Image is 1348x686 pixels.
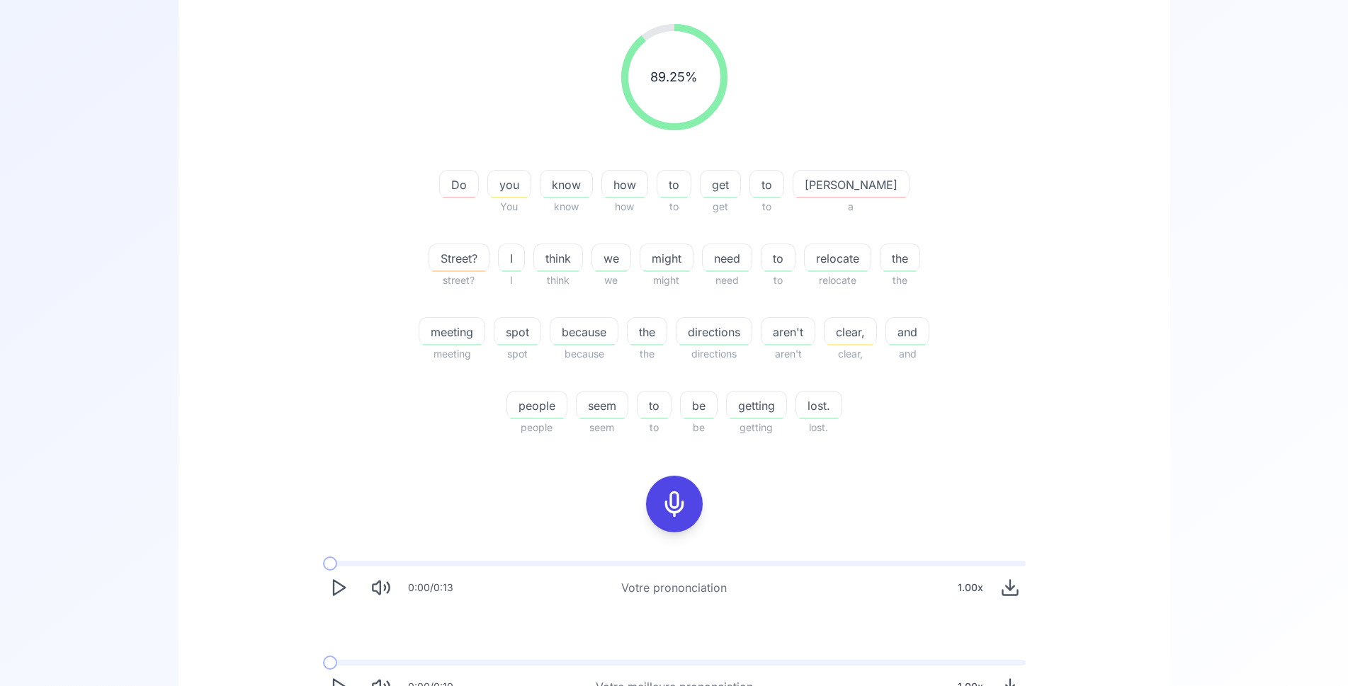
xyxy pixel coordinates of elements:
button: [PERSON_NAME] [793,170,910,198]
span: spot [494,345,541,362]
span: think [534,250,582,267]
span: clear, [825,324,876,341]
span: need [703,250,752,267]
div: 1.00 x [952,573,989,602]
button: getting [726,391,787,419]
span: people [507,397,567,414]
span: to [761,250,795,267]
button: the [627,317,667,345]
button: directions [676,317,752,345]
button: might [640,244,693,272]
button: aren't [761,317,815,345]
button: think [533,244,583,272]
span: get [700,198,741,215]
span: because [550,324,618,341]
button: lost. [795,391,842,419]
button: meeting [419,317,485,345]
span: relocate [804,272,871,289]
span: meeting [419,324,485,341]
span: to [638,397,671,414]
button: to [761,244,795,272]
button: I [498,244,525,272]
span: to [761,272,795,289]
span: I [499,250,524,267]
span: we [591,272,631,289]
span: clear, [824,345,877,362]
button: Play [323,572,354,603]
button: seem [576,391,628,419]
span: to [657,198,691,215]
button: Download audio [995,572,1026,603]
span: might [640,272,693,289]
span: relocate [805,250,871,267]
span: 89.25 % [650,67,698,87]
button: to [637,391,672,419]
button: be [680,391,718,419]
span: need [702,272,752,289]
button: and [885,317,929,345]
span: directions [676,345,752,362]
span: the [880,250,919,267]
div: 0:00 / 0:13 [408,581,453,595]
button: to [657,170,691,198]
button: need [702,244,752,272]
span: you [488,176,531,193]
button: Mute [366,572,397,603]
span: and [886,324,929,341]
button: relocate [804,244,871,272]
button: get [700,170,741,198]
span: because [550,345,618,362]
span: how [601,198,648,215]
button: Do [439,170,479,198]
div: Votre prononciation [621,579,727,596]
button: spot [494,317,541,345]
span: spot [494,324,540,341]
span: directions [676,324,752,341]
button: we [591,244,631,272]
span: street? [429,272,489,289]
span: lost. [796,397,842,414]
span: Do [440,176,478,193]
span: getting [726,419,787,436]
button: you [487,170,531,198]
button: clear, [824,317,877,345]
span: to [750,176,783,193]
span: to [749,198,784,215]
span: lost. [795,419,842,436]
span: the [880,272,920,289]
span: aren't [761,324,815,341]
span: seem [576,419,628,436]
span: how [602,176,647,193]
span: seem [577,397,628,414]
span: I [498,272,525,289]
span: and [885,345,929,362]
span: know [540,176,592,193]
span: [PERSON_NAME] [793,176,909,193]
button: people [506,391,567,419]
button: to [749,170,784,198]
span: a [793,198,910,215]
span: think [533,272,583,289]
span: might [640,250,693,267]
span: Street? [429,250,489,267]
span: to [657,176,691,193]
span: meeting [419,345,485,362]
span: be [680,419,718,436]
span: aren't [761,345,815,362]
span: we [592,250,630,267]
span: people [506,419,567,436]
span: know [540,198,593,215]
span: the [627,345,667,362]
button: Street? [429,244,489,272]
span: be [681,397,717,414]
span: get [701,176,740,193]
span: getting [727,397,786,414]
button: how [601,170,648,198]
button: because [550,317,618,345]
button: the [880,244,920,272]
span: You [487,198,531,215]
button: know [540,170,593,198]
span: to [637,419,672,436]
span: the [628,324,667,341]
